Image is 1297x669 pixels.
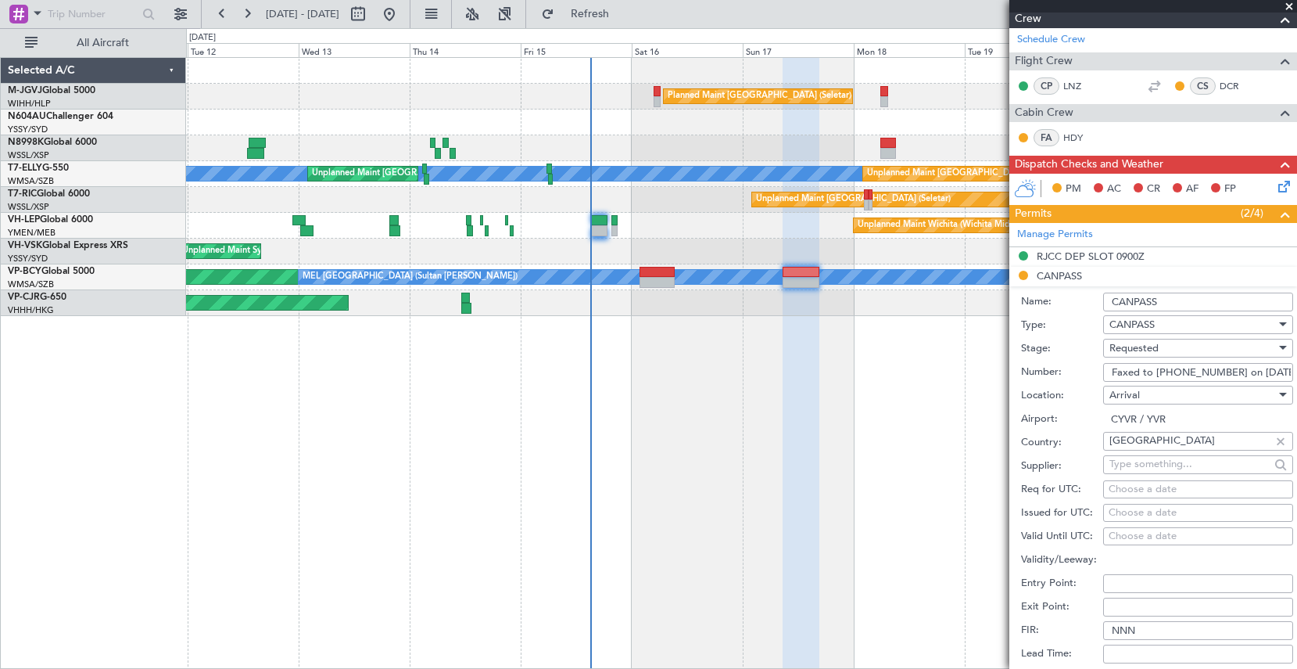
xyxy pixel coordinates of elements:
[632,43,743,57] div: Sat 16
[1021,599,1103,615] label: Exit Point:
[965,43,1076,57] div: Tue 19
[1021,435,1103,451] label: Country:
[1034,77,1059,95] div: CP
[1190,77,1216,95] div: CS
[1241,205,1263,221] span: (2/4)
[189,31,216,45] div: [DATE]
[8,253,48,264] a: YSSY/SYD
[8,189,90,199] a: T7-RICGlobal 6000
[188,43,299,57] div: Tue 12
[1015,156,1163,174] span: Dispatch Checks and Weather
[8,124,48,135] a: YSSY/SYD
[303,265,518,289] div: MEL [GEOGRAPHIC_DATA] (Sultan [PERSON_NAME])
[756,188,951,211] div: Unplanned Maint [GEOGRAPHIC_DATA] (Seletar)
[858,214,1052,237] div: Unplanned Maint Wichita (Wichita Mid-continent)
[1021,388,1103,404] label: Location:
[1021,552,1103,568] label: Validity/Leeway:
[8,175,54,187] a: WMSA/SZB
[17,31,170,56] button: All Aircraft
[8,189,37,199] span: T7-RIC
[41,38,165,49] span: All Aircraft
[1147,182,1160,197] span: CR
[854,43,965,57] div: Mon 18
[1021,482,1103,498] label: Req for UTC:
[8,293,40,302] span: VP-CJR
[1063,79,1098,93] a: LNZ
[8,215,93,225] a: VH-LEPGlobal 6000
[1021,576,1103,592] label: Entry Point:
[1037,250,1145,263] div: RJCC DEP SLOT 0900Z
[8,138,44,147] span: N8998K
[1015,104,1073,122] span: Cabin Crew
[1021,459,1103,474] label: Supplier:
[1109,482,1288,498] div: Choose a date
[8,201,49,213] a: WSSL/XSP
[1109,388,1140,402] span: Arrival
[1021,365,1103,380] label: Number:
[1224,182,1236,197] span: FP
[1186,182,1198,197] span: AF
[8,164,42,173] span: T7-ELLY
[1021,318,1103,333] label: Type:
[8,241,42,250] span: VH-VSK
[1109,341,1159,355] span: Requested
[8,215,40,225] span: VH-LEP
[8,279,54,290] a: WMSA/SZB
[410,43,521,57] div: Thu 14
[1109,452,1270,476] input: Type something...
[8,138,97,147] a: N8998KGlobal 6000
[1109,318,1155,332] span: CANPASS
[1021,294,1103,310] label: Name:
[1103,621,1293,640] input: NNN
[557,9,623,20] span: Refresh
[1220,79,1255,93] a: DCR
[1021,412,1103,427] label: Airport:
[8,304,54,316] a: VHHH/HKG
[521,43,632,57] div: Fri 15
[1021,646,1103,662] label: Lead Time:
[1109,505,1288,521] div: Choose a date
[8,86,95,95] a: M-JGVJGlobal 5000
[1034,129,1059,146] div: FA
[1066,182,1081,197] span: PM
[48,2,138,26] input: Trip Number
[867,162,1132,185] div: Unplanned Maint [GEOGRAPHIC_DATA] (Sultan [PERSON_NAME])
[1109,429,1270,452] input: Type something...
[1021,529,1103,545] label: Valid Until UTC:
[8,227,56,239] a: YMEN/MEB
[1015,10,1041,28] span: Crew
[8,267,95,276] a: VP-BCYGlobal 5000
[743,43,854,57] div: Sun 17
[1063,131,1098,145] a: HDY
[8,86,42,95] span: M-JGVJ
[1015,205,1052,223] span: Permits
[1021,505,1103,521] label: Issued for UTC:
[8,267,41,276] span: VP-BCY
[1109,529,1288,545] div: Choose a date
[8,293,66,302] a: VP-CJRG-650
[8,149,49,161] a: WSSL/XSP
[8,112,113,121] a: N604AUChallenger 604
[8,164,69,173] a: T7-ELLYG-550
[299,43,410,57] div: Wed 13
[1015,52,1073,70] span: Flight Crew
[1017,227,1093,243] a: Manage Permits
[668,85,851,108] div: Planned Maint [GEOGRAPHIC_DATA] (Seletar)
[8,241,128,250] a: VH-VSKGlobal Express XRS
[8,98,51,110] a: WIHH/HLP
[1021,341,1103,357] label: Stage:
[534,2,628,27] button: Refresh
[1107,182,1121,197] span: AC
[266,7,339,21] span: [DATE] - [DATE]
[1017,32,1085,48] a: Schedule Crew
[8,112,46,121] span: N604AU
[1021,623,1103,638] label: FIR:
[312,162,577,185] div: Unplanned Maint [GEOGRAPHIC_DATA] (Sultan [PERSON_NAME])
